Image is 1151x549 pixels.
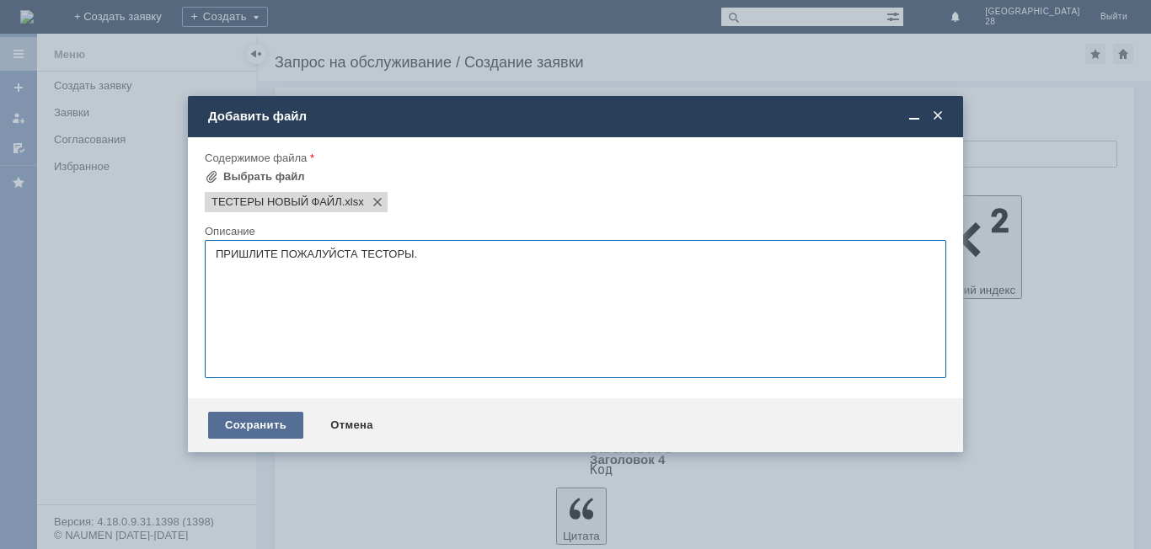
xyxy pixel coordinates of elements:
div: Выбрать файл [223,170,305,184]
div: Описание [205,226,943,237]
div: Содержимое файла [205,152,943,163]
div: Добавить файл [208,109,946,124]
span: Свернуть (Ctrl + M) [906,109,923,124]
span: ТЕСТЕРЫ НОВЫЙ ФАЙЛ.xlsx [342,195,364,209]
span: Закрыть [929,109,946,124]
span: ТЕСТЕРЫ НОВЫЙ ФАЙЛ.xlsx [211,195,342,209]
